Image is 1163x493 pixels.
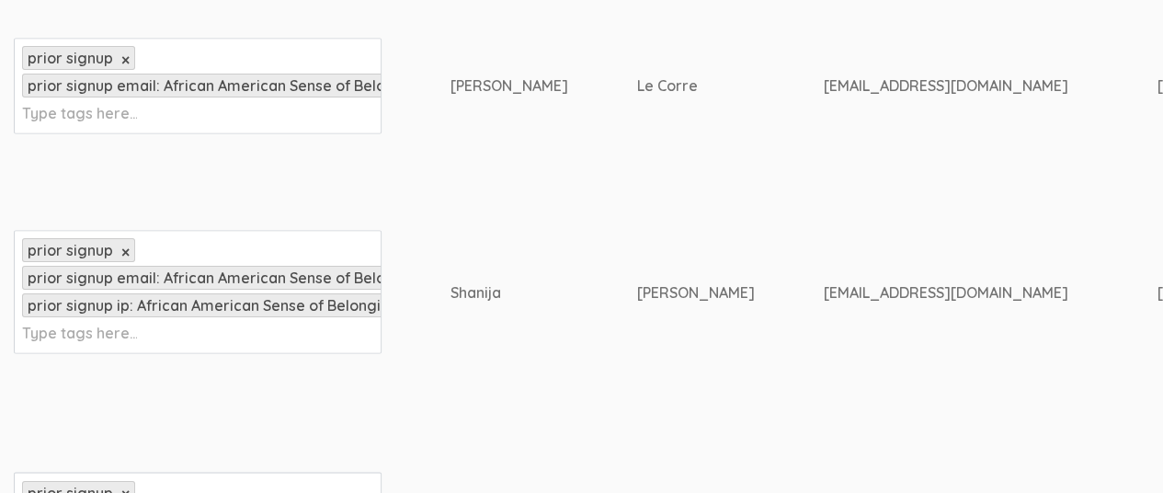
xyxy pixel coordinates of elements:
[824,281,1088,303] div: [EMAIL_ADDRESS][DOMAIN_NAME]
[28,269,426,287] span: prior signup email: African American Sense of Belonging
[1071,405,1163,493] iframe: Chat Widget
[22,321,137,345] input: Type tags here...
[28,241,113,259] span: prior signup
[28,296,399,315] span: prior signup ip: African American Sense of Belonging
[121,52,130,68] a: ×
[121,245,130,260] a: ×
[637,281,755,303] div: [PERSON_NAME]
[450,75,568,97] div: [PERSON_NAME]
[28,76,426,95] span: prior signup email: African American Sense of Belonging
[637,75,755,97] div: Le Corre
[22,101,137,125] input: Type tags here...
[28,49,113,67] span: prior signup
[450,281,568,303] div: Shanija
[824,75,1088,97] div: [EMAIL_ADDRESS][DOMAIN_NAME]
